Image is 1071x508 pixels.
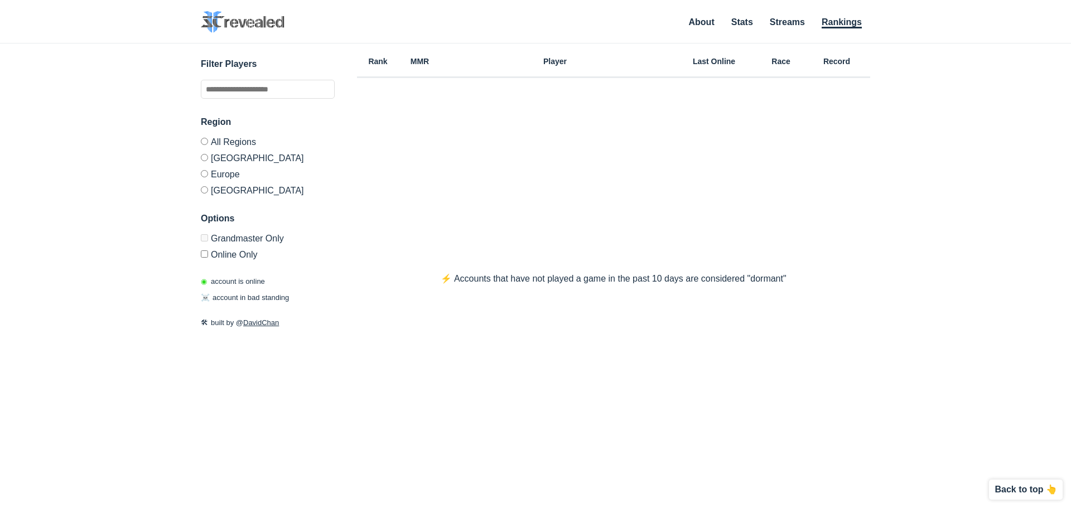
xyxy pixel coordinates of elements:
label: [GEOGRAPHIC_DATA] [201,149,335,166]
span: ☠️ [201,293,210,302]
img: SC2 Revealed [201,11,284,33]
a: Stats [731,17,753,27]
h6: Record [803,57,870,65]
a: DavidChan [243,318,279,327]
label: [GEOGRAPHIC_DATA] [201,182,335,195]
input: Europe [201,170,208,177]
h6: Player [441,57,669,65]
input: All Regions [201,138,208,145]
p: built by @ [201,317,335,328]
p: Back to top 👆 [995,485,1057,494]
p: ⚡️ Accounts that have not played a game in the past 10 days are considered "dormant" [418,272,808,286]
label: Only Show accounts currently in Grandmaster [201,234,335,246]
h3: Options [201,212,335,225]
h3: Region [201,115,335,129]
label: Only show accounts currently laddering [201,246,335,259]
p: account is online [201,276,265,287]
h6: Race [759,57,803,65]
span: 🛠 [201,318,208,327]
input: [GEOGRAPHIC_DATA] [201,186,208,193]
h6: Last Online [669,57,759,65]
h6: MMR [399,57,441,65]
a: Streams [770,17,805,27]
input: [GEOGRAPHIC_DATA] [201,154,208,161]
h6: Rank [357,57,399,65]
a: About [689,17,715,27]
h3: Filter Players [201,57,335,71]
label: Europe [201,166,335,182]
input: Grandmaster Only [201,234,208,241]
label: All Regions [201,138,335,149]
input: Online Only [201,250,208,258]
span: ◉ [201,277,207,286]
p: account in bad standing [201,292,289,303]
a: Rankings [822,17,862,28]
